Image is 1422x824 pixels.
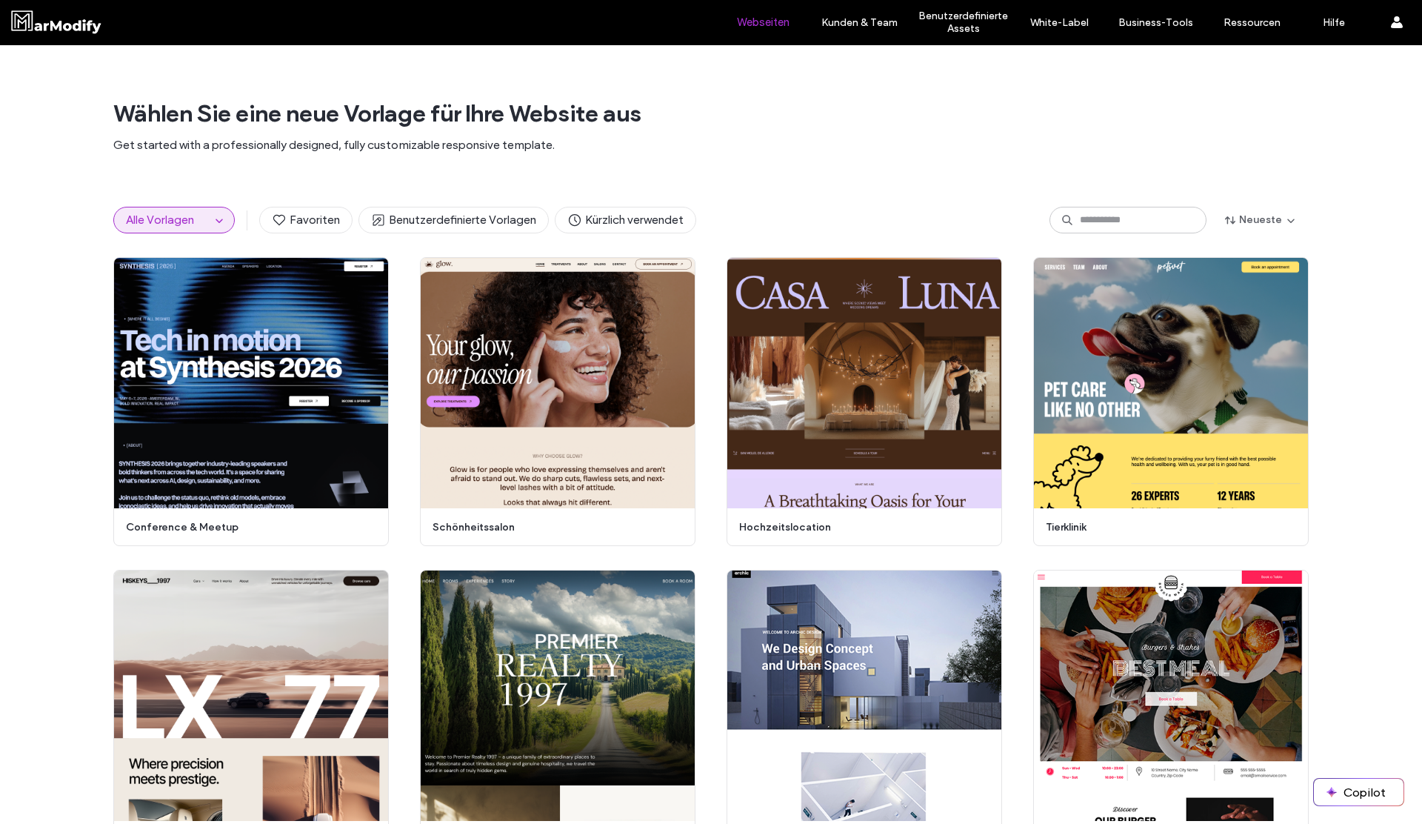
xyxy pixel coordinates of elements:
span: Hilfe [33,10,65,24]
button: Alle Vorlagen [114,207,210,233]
label: Kunden & Team [821,16,898,29]
span: hochzeitslocation [739,520,981,535]
label: Hilfe [1323,16,1345,29]
span: Benutzerdefinierte Vorlagen [371,212,536,228]
span: schönheitssalon [433,520,674,535]
span: conference & meetup [126,520,367,535]
span: tierklinik [1046,520,1287,535]
label: Benutzerdefinierte Assets [912,10,1015,35]
button: Favoriten [259,207,353,233]
label: White-Label [1030,16,1089,29]
span: Favoriten [272,212,340,228]
label: Ressourcen [1224,16,1281,29]
button: Kürzlich verwendet [555,207,696,233]
button: Neueste [1212,208,1309,232]
span: Alle Vorlagen [126,213,194,227]
button: Copilot [1314,779,1403,805]
span: Kürzlich verwendet [567,212,684,228]
span: Wählen Sie eine neue Vorlage für Ihre Website aus [113,99,1309,128]
label: Business-Tools [1118,16,1193,29]
label: Webseiten [737,16,790,29]
span: Get started with a professionally designed, fully customizable responsive template. [113,137,1309,153]
button: Benutzerdefinierte Vorlagen [358,207,549,233]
